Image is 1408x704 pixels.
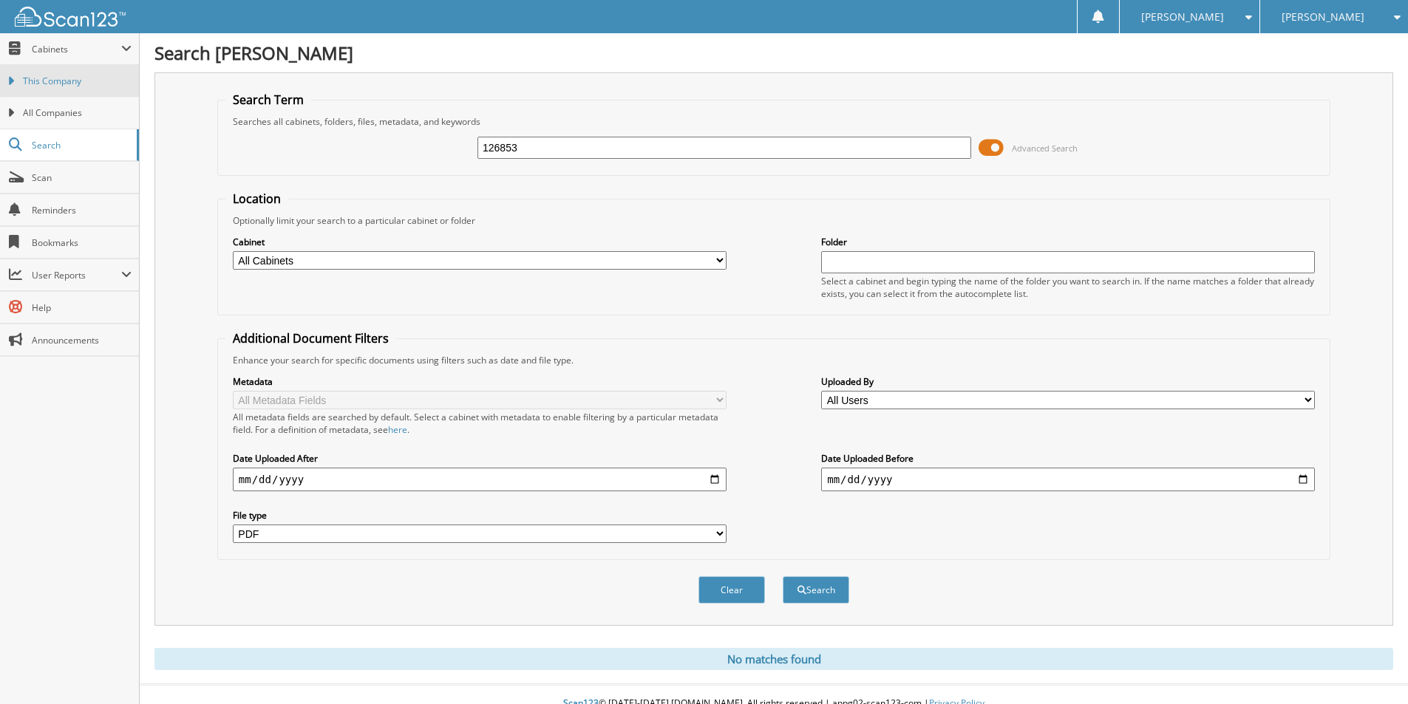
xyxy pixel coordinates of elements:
span: User Reports [32,269,121,281]
label: Metadata [233,375,727,388]
legend: Additional Document Filters [225,330,396,346]
span: Scan [32,171,132,184]
label: Folder [821,236,1315,248]
span: Help [32,301,132,314]
div: Optionally limit your search to a particular cabinet or folder [225,214,1322,227]
input: start [233,468,727,491]
button: Search [783,576,849,604]
span: Reminders [32,204,132,216]
label: Cabinet [233,236,727,248]
span: All Companies [23,106,132,120]
h1: Search [PERSON_NAME] [154,41,1393,65]
a: here [388,423,407,436]
iframe: Chat Widget [1334,633,1408,704]
span: [PERSON_NAME] [1141,13,1224,21]
legend: Search Term [225,92,311,108]
label: File type [233,509,727,522]
span: This Company [23,75,132,88]
span: Announcements [32,334,132,346]
div: No matches found [154,648,1393,670]
div: Searches all cabinets, folders, files, metadata, and keywords [225,115,1322,128]
img: scan123-logo-white.svg [15,7,126,27]
button: Clear [698,576,765,604]
label: Uploaded By [821,375,1315,388]
span: Cabinets [32,43,121,55]
div: Enhance your search for specific documents using filters such as date and file type. [225,354,1322,366]
span: Bookmarks [32,236,132,249]
div: Select a cabinet and begin typing the name of the folder you want to search in. If the name match... [821,275,1315,300]
label: Date Uploaded Before [821,452,1315,465]
div: All metadata fields are searched by default. Select a cabinet with metadata to enable filtering b... [233,411,727,436]
input: end [821,468,1315,491]
label: Date Uploaded After [233,452,727,465]
span: Search [32,139,129,151]
span: [PERSON_NAME] [1282,13,1364,21]
span: Advanced Search [1012,143,1078,154]
legend: Location [225,191,288,207]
